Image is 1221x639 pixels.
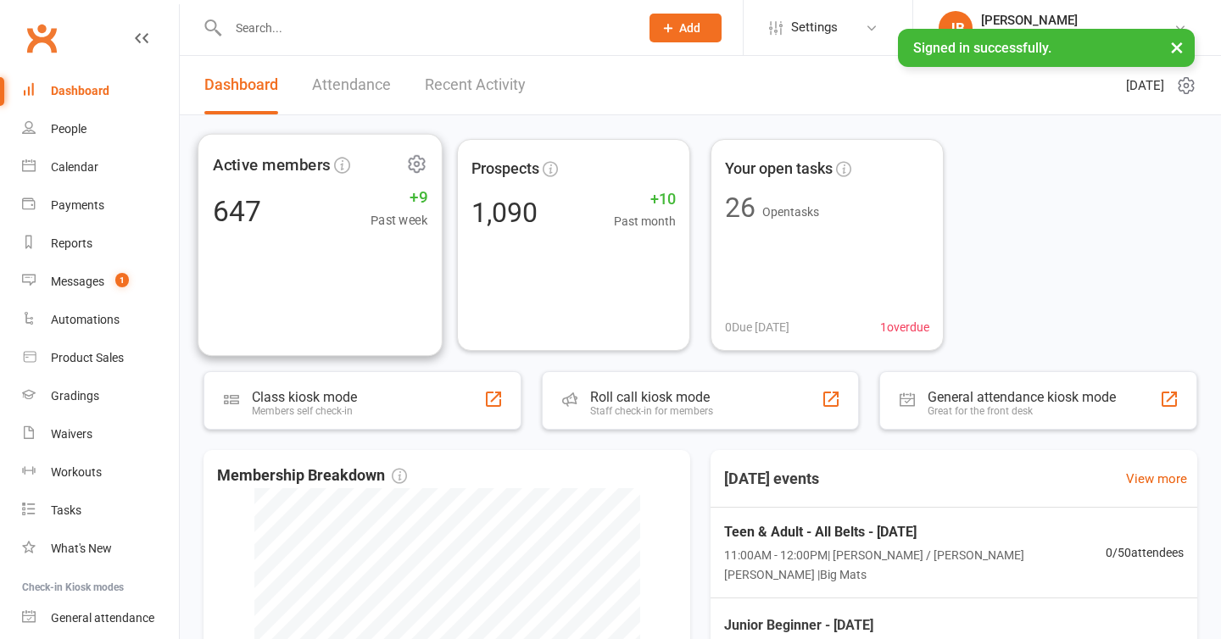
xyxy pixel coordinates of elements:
span: Your open tasks [725,157,833,181]
div: 26 [725,194,755,221]
a: Dashboard [22,72,179,110]
div: Automations [51,313,120,326]
span: [DATE] [1126,75,1164,96]
a: Messages 1 [22,263,179,301]
span: Settings [791,8,838,47]
div: Calendar [51,160,98,174]
div: Staff check-in for members [590,405,713,417]
div: Tasks [51,503,81,517]
a: Dashboard [204,56,278,114]
span: Signed in successfully. [913,40,1051,56]
a: Workouts [22,453,179,492]
div: Roll call kiosk mode [590,389,713,405]
a: Gradings [22,377,179,415]
a: Calendar [22,148,179,186]
span: 1 [115,273,129,287]
div: General attendance kiosk mode [928,389,1116,405]
div: People [51,122,86,136]
div: JB [939,11,973,45]
div: Product Sales [51,351,124,364]
a: Waivers [22,415,179,453]
button: × [1162,29,1192,65]
span: Junior Beginner - [DATE] [724,614,1106,636]
div: Dashboard [51,84,109,97]
button: Add [650,14,722,42]
div: Class kiosk mode [252,389,357,405]
div: 1,090 [471,199,538,226]
div: Gradings [51,389,99,403]
div: What's New [51,542,112,555]
a: What's New [22,530,179,568]
div: Messages [51,275,104,288]
span: 1 overdue [880,318,929,336]
span: Past week [371,210,427,231]
span: Active members [213,152,331,177]
h3: [DATE] events [711,464,833,494]
a: Tasks [22,492,179,530]
span: +9 [371,185,427,210]
span: Past month [614,212,676,231]
span: Prospects [471,157,539,181]
span: Membership Breakdown [217,464,407,488]
span: 0 / 50 attendees [1106,543,1184,562]
div: Kando Martial Arts [PERSON_NAME] [981,28,1174,43]
span: Add [679,21,700,35]
span: +10 [614,187,676,212]
div: General attendance [51,611,154,625]
span: Open tasks [762,205,819,219]
a: Attendance [312,56,391,114]
div: 647 [213,197,261,225]
input: Search... [223,16,627,40]
a: Reports [22,225,179,263]
a: Payments [22,186,179,225]
div: Members self check-in [252,405,357,417]
div: Workouts [51,465,102,479]
span: Teen & Adult - All Belts - [DATE] [724,521,1106,543]
div: [PERSON_NAME] [981,13,1174,28]
a: Product Sales [22,339,179,377]
span: 11:00AM - 12:00PM | [PERSON_NAME] / [PERSON_NAME] [PERSON_NAME] | Big Mats [724,546,1106,584]
a: View more [1126,469,1187,489]
a: General attendance kiosk mode [22,599,179,637]
div: Payments [51,198,104,212]
span: 0 Due [DATE] [725,318,789,336]
a: People [22,110,179,148]
div: Waivers [51,427,92,441]
a: Automations [22,301,179,339]
div: Great for the front desk [928,405,1116,417]
a: Clubworx [20,17,63,59]
div: Reports [51,236,92,250]
a: Recent Activity [425,56,526,114]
